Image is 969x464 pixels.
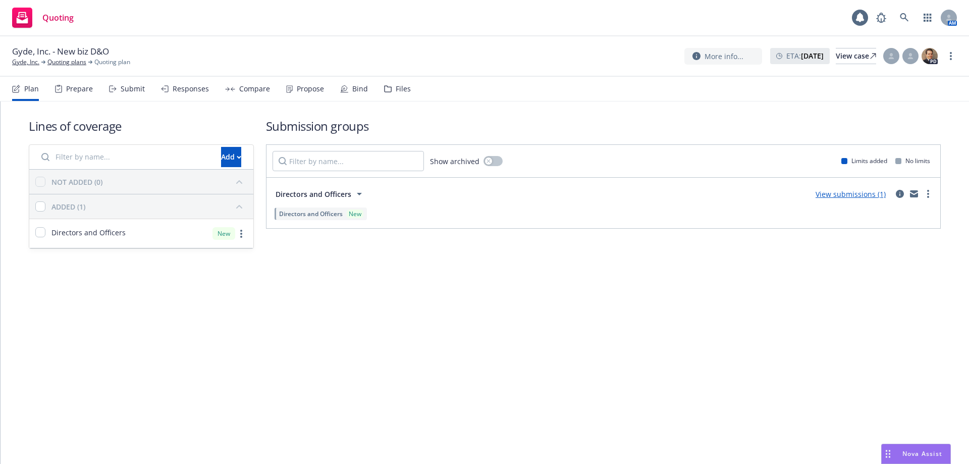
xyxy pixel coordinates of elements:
h1: Submission groups [266,118,941,134]
div: New [212,227,235,240]
div: Responses [173,85,209,93]
span: ETA : [786,50,824,61]
input: Filter by name... [35,147,215,167]
a: Switch app [918,8,938,28]
a: mail [908,188,920,200]
a: more [922,188,934,200]
div: Compare [239,85,270,93]
button: Directors and Officers [273,184,368,204]
a: Search [894,8,914,28]
div: Limits added [841,157,887,165]
div: Propose [297,85,324,93]
button: More info... [684,48,762,65]
button: ADDED (1) [51,198,247,215]
div: Files [396,85,411,93]
div: Bind [352,85,368,93]
strong: [DATE] [801,51,824,61]
span: Directors and Officers [279,210,343,218]
span: Nova Assist [902,449,942,458]
span: Quoting [42,14,74,22]
div: Prepare [66,85,93,93]
button: Nova Assist [881,444,951,464]
div: Submit [121,85,145,93]
button: Add [221,147,241,167]
div: New [347,210,363,218]
span: Show archived [430,156,479,167]
span: More info... [705,51,743,62]
a: View submissions (1) [816,189,886,199]
a: View case [836,48,876,64]
span: Directors and Officers [276,189,351,199]
div: NOT ADDED (0) [51,177,102,187]
div: Plan [24,85,39,93]
a: Quoting [8,4,78,32]
h1: Lines of coverage [29,118,254,134]
div: Drag to move [882,444,894,463]
div: No limits [895,157,930,165]
a: more [945,50,957,62]
a: Report a Bug [871,8,891,28]
span: Directors and Officers [51,227,126,238]
a: Gyde, Inc. [12,58,39,67]
span: Quoting plan [94,58,130,67]
img: photo [922,48,938,64]
span: Gyde, Inc. - New biz D&O [12,45,109,58]
a: circleInformation [894,188,906,200]
a: more [235,228,247,240]
a: Quoting plans [47,58,86,67]
button: NOT ADDED (0) [51,174,247,190]
input: Filter by name... [273,151,424,171]
div: ADDED (1) [51,201,85,212]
